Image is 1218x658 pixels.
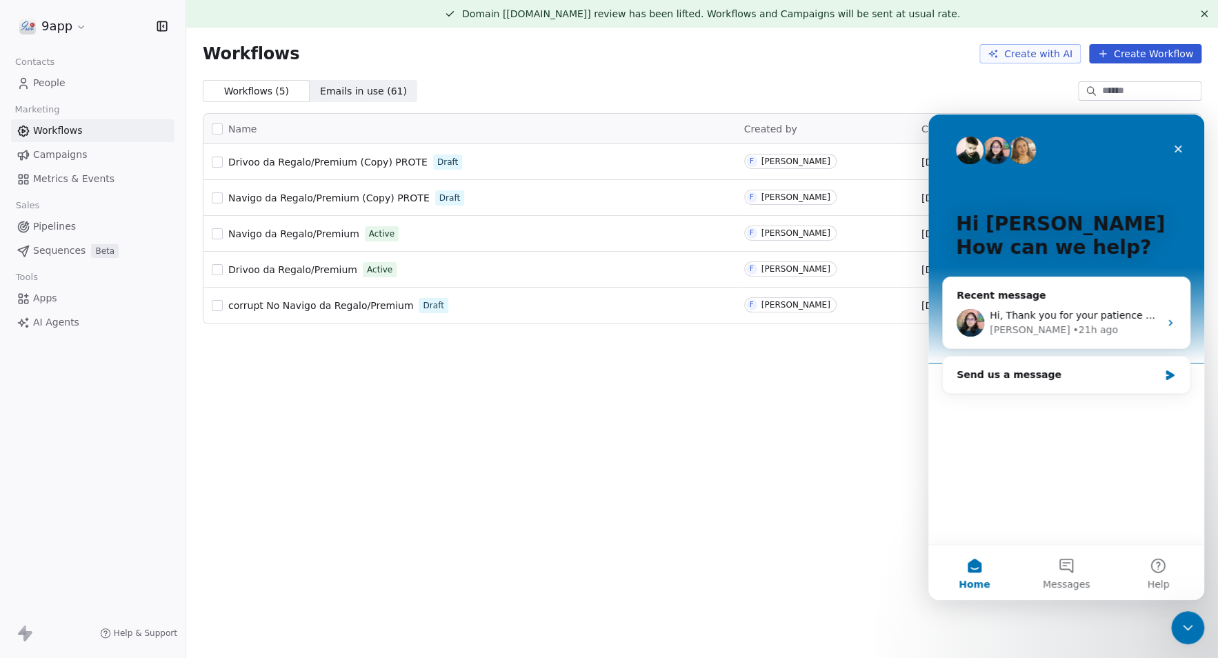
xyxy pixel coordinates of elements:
div: F [750,263,754,275]
span: Drivoo da Regalo/Premium [228,264,357,275]
a: Drivoo da Regalo/Premium [228,263,357,277]
span: [DATE] [921,227,954,241]
span: Pipelines [33,219,76,234]
span: Workflows [203,44,299,63]
span: Active [367,263,392,276]
span: Draft [437,156,458,168]
a: People [11,72,174,94]
a: Drivoo da Regalo/Premium (Copy) PROTE [228,155,428,169]
a: Apps [11,287,174,310]
button: Help [184,430,276,486]
button: Messages [92,430,183,486]
span: corrupt No Navigo da Regalo/Premium [228,300,413,311]
span: Draft [439,192,460,204]
button: Create with AI [979,44,1081,63]
a: corrupt No Navigo da Regalo/Premium [228,299,413,312]
span: [DATE] [921,299,954,312]
div: Send us a message [28,253,230,268]
div: F [750,299,754,310]
a: Help & Support [100,628,177,639]
span: Messages [114,465,162,475]
span: Workflows [33,123,83,138]
div: [PERSON_NAME] [761,228,830,238]
span: Metrics & Events [33,172,114,186]
span: Created by [744,123,797,134]
span: Beta [91,244,119,258]
span: Marketing [9,99,66,120]
span: Campaigns [33,148,87,162]
div: [PERSON_NAME] [761,264,830,274]
span: Sequences [33,243,86,258]
span: Tools [10,267,43,288]
div: F [750,192,754,203]
span: Active [369,228,395,240]
iframe: Intercom live chat [1171,611,1204,644]
span: Navigo da Regalo/Premium (Copy) PROTE [228,192,430,203]
button: Create Workflow [1089,44,1201,63]
span: Sales [10,195,46,216]
a: Navigo da Regalo/Premium (Copy) PROTE [228,191,430,205]
div: [PERSON_NAME] [761,157,830,166]
a: Metrics & Events [11,168,174,190]
a: Workflows [11,119,174,142]
div: [PERSON_NAME] [61,208,141,223]
span: 9app [41,17,72,35]
span: Apps [33,291,57,306]
img: logo_con%20trasparenza.png [19,18,36,34]
span: Created At [921,123,973,134]
span: Domain [[DOMAIN_NAME]] review has been lifted. Workflows and Campaigns will be sent at usual rate. [462,8,960,19]
div: • 21h ago [144,208,189,223]
span: Help & Support [114,628,177,639]
div: [PERSON_NAME] [761,300,830,310]
span: [DATE] [921,191,954,205]
span: Navigo da Regalo/Premium [228,228,359,239]
span: [DATE] [921,155,954,169]
a: SequencesBeta [11,239,174,262]
span: Help [219,465,241,475]
a: AI Agents [11,311,174,334]
span: Drivoo da Regalo/Premium (Copy) PROTE [228,157,428,168]
span: Draft [423,299,443,312]
span: Hi, Thank you for your patience with us during this process. The domain status has been Activated... [61,195,1014,206]
span: [DATE] [921,263,954,277]
div: F [750,228,754,239]
span: Home [30,465,61,475]
span: Contacts [9,52,61,72]
a: Navigo da Regalo/Premium [228,227,359,241]
div: F [750,156,754,167]
iframe: Intercom live chat [928,114,1204,600]
div: [PERSON_NAME] [761,192,830,202]
span: AI Agents [33,315,79,330]
button: 9app [17,14,90,38]
div: Close [237,22,262,47]
a: Campaigns [11,143,174,166]
span: Emails in use ( 61 ) [320,84,407,99]
a: Pipelines [11,215,174,238]
div: Send us a message [14,241,262,279]
span: Name [228,122,257,137]
span: People [33,76,66,90]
